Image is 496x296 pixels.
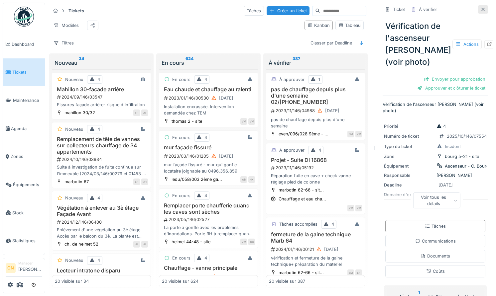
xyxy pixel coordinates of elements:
[269,231,362,244] h3: fermeture de la gaine technique Marb 64
[172,134,190,141] div: En cours
[269,173,362,185] div: Réparation fuite en cave + check vanne réglage pied de colonne
[279,147,305,153] div: À approuver
[413,192,460,208] div: Voir tous les détails
[204,255,207,261] div: 4
[220,274,234,280] div: [DATE]
[393,6,405,13] div: Ticket
[163,152,255,160] div: 2023/03/146/01205
[270,165,362,171] div: 2023/11/146/05192
[162,224,255,237] div: La porte a gonflé avec les problèmes d'inondations. Porte RH à remplacer quand les fuites seront ...
[3,171,45,199] a: Équipements
[12,238,42,244] span: Statistiques
[97,126,100,132] div: 4
[308,38,355,48] div: Classer par Deadline
[65,195,83,201] div: Nouveau
[324,246,338,253] div: [DATE]
[6,261,42,277] a: ON Manager[PERSON_NAME]
[3,86,45,114] a: Maintenance
[384,123,434,129] div: Priorité
[3,30,45,58] a: Dashboard
[97,257,100,263] div: 4
[162,144,255,151] h3: mur façade fissuré
[384,172,434,179] div: Responsable
[163,273,255,281] div: 2023/05/146/02539
[55,164,148,177] div: Suite à investigation de fuite continue sur l'immeuble (2024/03/146/00279 et 01453 ), nombreuses ...
[347,131,354,137] div: SM
[279,269,324,276] div: marbotin 62-66 - sit...
[355,205,362,211] div: VM
[163,216,255,223] div: 2023/05/146/02527
[55,59,148,67] div: Nouveau
[240,176,247,183] div: AB
[141,241,148,248] div: AI
[308,22,330,29] div: Kanban
[172,192,190,199] div: En cours
[248,176,255,183] div: HK
[13,97,42,104] span: Maintenance
[97,76,100,83] div: 4
[318,147,321,153] div: 4
[331,221,334,227] div: 4
[141,179,148,185] div: OH
[14,7,34,27] img: Badge_color-CXgf-gQk.svg
[425,223,446,229] div: Tâches
[269,278,305,284] div: 20 visible sur 387
[6,263,16,273] li: ON
[204,192,207,199] div: 4
[240,118,247,125] div: VM
[421,253,450,259] div: Documents
[162,202,255,215] h3: Remplacer porte chaufferie quand les caves sont sèches
[133,241,140,248] div: AI
[240,239,247,245] div: VM
[325,108,339,114] div: [DATE]
[347,269,354,276] div: SM
[293,59,300,67] sup: 387
[248,239,255,245] div: CB
[18,261,42,266] div: Manager
[162,278,198,284] div: 20 visible sur 624
[204,134,207,141] div: 4
[64,241,98,247] div: ch. de helmet 52
[244,6,264,16] div: Tâches
[219,153,233,159] div: [DATE]
[384,172,487,179] div: [PERSON_NAME]
[3,143,45,171] a: Zones
[384,133,434,139] div: Numéro de ticket
[338,22,361,29] div: Tableau
[172,255,190,261] div: En cours
[65,126,83,132] div: Nouveau
[55,278,89,284] div: 20 visible sur 34
[12,41,42,47] span: Dashboard
[56,94,148,100] div: 2024/09/146/03547
[51,21,82,30] div: Modèles
[3,199,45,227] a: Stock
[55,86,148,93] h3: Mahillon 30-facade arrière
[55,102,148,108] div: Fissures façade arrière- risque d'infiltration
[279,187,324,193] div: marbotin 62-66 - sit...
[383,18,488,71] div: Vérification de l'ascenseur [PERSON_NAME] (voir photo)
[162,265,255,271] h3: Chauffage - vanne principale
[97,195,100,201] div: 4
[445,153,479,160] div: bourg 5-21 - site
[12,210,42,216] span: Stock
[133,110,140,116] div: FP
[18,261,42,275] li: [PERSON_NAME]
[384,153,434,160] div: Zone
[186,59,193,67] sup: 624
[51,38,77,48] div: Filtres
[426,268,445,274] div: Coûts
[56,156,148,163] div: 2024/10/146/03934
[279,221,317,227] div: Tâches accomplies
[355,131,362,137] div: VM
[421,75,488,84] div: Envoyer pour approbation
[172,118,202,124] div: thomas 2 - site
[452,39,482,49] div: Actions
[248,118,255,125] div: VM
[415,238,456,244] div: Communications
[162,104,255,116] div: Installation encrassée. Intervention demandée chez TEM
[55,136,148,155] h3: Remplacement de tête de vannes sur collecteurs chauffage de 34 appartements
[3,58,45,87] a: Tickets
[279,131,328,137] div: even/096/028 9ème - ...
[383,101,488,114] p: Vérification de l'ascenseur [PERSON_NAME] (voir photo)
[11,153,42,160] span: Zones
